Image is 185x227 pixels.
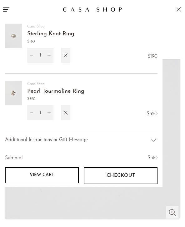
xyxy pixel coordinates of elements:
button: Increment [45,48,53,63]
span: $190 [147,53,157,61]
span: $190 [27,39,74,45]
a: View cart [5,167,79,183]
button: Increment [45,105,53,120]
input: Quantity [36,105,45,120]
button: Decrement [27,48,36,63]
img: Pearl Tourmaline Ring [5,81,22,105]
a: Casa Shop [27,25,45,28]
a: Sterling Knot Ring [27,31,74,37]
input: Quantity [36,48,45,63]
a: Casa Shop [27,82,45,86]
div: Additional Instructions or Gift Message [5,131,157,149]
img: Sterling Knot Ring [5,24,22,48]
button: Decrement [27,105,36,120]
span: Subtotal [5,154,23,162]
span: $320 [27,96,84,102]
span: $510 [147,155,157,160]
span: $320 [147,110,157,118]
button: Checkout [84,167,157,184]
a: Pearl Tourmaline Ring [27,89,84,94]
span: Checkout [107,173,135,179]
img: Organic Sphere Ring [5,45,178,219]
span: Additional Instructions or Gift Message [5,136,88,144]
